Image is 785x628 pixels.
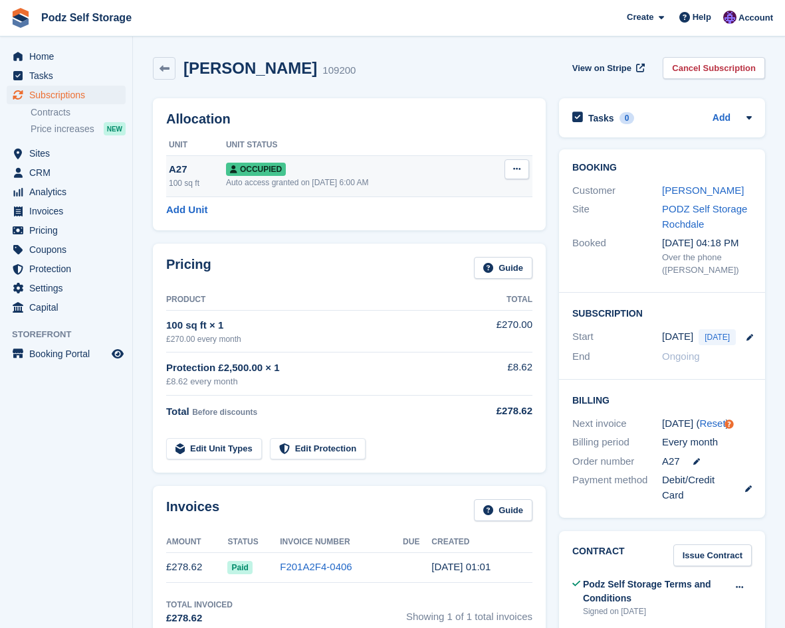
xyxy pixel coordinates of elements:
[166,599,233,611] div: Total Invoiced
[7,279,126,297] a: menu
[572,202,662,232] div: Site
[166,112,532,127] h2: Allocation
[567,57,647,79] a: View on Stripe
[29,66,109,85] span: Tasks
[166,499,219,521] h2: Invoices
[7,47,126,66] a: menu
[572,306,752,319] h2: Subscription
[166,289,477,311] th: Product
[166,611,233,626] div: £278.62
[7,86,126,104] a: menu
[227,532,280,553] th: Status
[662,251,752,277] div: Over the phone ([PERSON_NAME])
[619,112,635,124] div: 0
[477,404,532,419] div: £278.62
[663,57,765,79] a: Cancel Subscription
[572,393,752,406] h2: Billing
[226,177,483,189] div: Auto access granted on [DATE] 6:00 AM
[572,544,625,566] h2: Contract
[723,11,736,24] img: Jawed Chowdhary
[662,435,752,450] div: Every month
[662,454,680,469] span: A27
[280,532,403,553] th: Invoice Number
[572,416,662,432] div: Next invoice
[104,122,126,135] div: NEW
[29,144,109,163] span: Sites
[474,257,532,279] a: Guide
[572,454,662,469] div: Order number
[166,135,226,156] th: Unit
[403,532,431,553] th: Due
[662,416,752,432] div: [DATE] ( )
[7,345,126,363] a: menu
[31,123,94,135] span: Price increases
[431,561,491,572] time: 2025-10-01 00:01:19 UTC
[166,202,207,218] a: Add Unit
[662,185,744,196] a: [PERSON_NAME]
[226,135,483,156] th: Unit Status
[738,11,773,25] span: Account
[226,163,286,176] span: Occupied
[7,202,126,220] a: menu
[110,346,126,362] a: Preview store
[166,257,211,279] h2: Pricing
[29,163,109,182] span: CRM
[29,240,109,259] span: Coupons
[713,111,730,126] a: Add
[693,11,711,24] span: Help
[29,202,109,220] span: Invoices
[280,561,352,572] a: F201A2F4-0406
[169,162,226,177] div: A27
[474,499,532,521] a: Guide
[29,221,109,240] span: Pricing
[29,298,109,317] span: Capital
[183,59,317,77] h2: [PERSON_NAME]
[699,418,725,429] a: Reset
[723,418,735,430] div: Tooltip anchor
[166,406,189,417] span: Total
[572,349,662,364] div: End
[166,333,477,345] div: £270.00 every month
[7,221,126,240] a: menu
[662,473,752,503] div: Debit/Credit Card
[29,86,109,104] span: Subscriptions
[572,236,662,277] div: Booked
[36,7,137,29] a: Podz Self Storage
[477,353,532,396] td: £8.62
[7,240,126,259] a: menu
[166,360,477,376] div: Protection £2,500.00 × 1
[662,329,693,345] time: 2025-10-01 00:00:00 UTC
[572,329,662,345] div: Start
[12,328,132,341] span: Storefront
[572,62,631,75] span: View on Stripe
[572,435,662,450] div: Billing period
[169,177,226,189] div: 100 sq ft
[588,112,614,124] h2: Tasks
[477,310,532,352] td: £270.00
[29,47,109,66] span: Home
[673,544,752,566] a: Issue Contract
[627,11,653,24] span: Create
[7,183,126,201] a: menu
[662,203,747,230] a: PODZ Self Storage Rochdale
[406,599,532,626] span: Showing 1 of 1 total invoices
[7,163,126,182] a: menu
[29,183,109,201] span: Analytics
[29,279,109,297] span: Settings
[192,408,257,417] span: Before discounts
[662,236,752,251] div: [DATE] 04:18 PM
[431,532,532,553] th: Created
[31,121,126,136] a: Price increases NEW
[7,66,126,85] a: menu
[166,438,262,460] a: Edit Unit Types
[7,298,126,317] a: menu
[583,605,727,617] div: Signed on [DATE]
[477,289,532,311] th: Total
[166,318,477,333] div: 100 sq ft × 1
[166,532,227,553] th: Amount
[7,260,126,278] a: menu
[270,438,366,460] a: Edit Protection
[29,345,109,363] span: Booking Portal
[227,561,252,574] span: Paid
[699,329,736,345] span: [DATE]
